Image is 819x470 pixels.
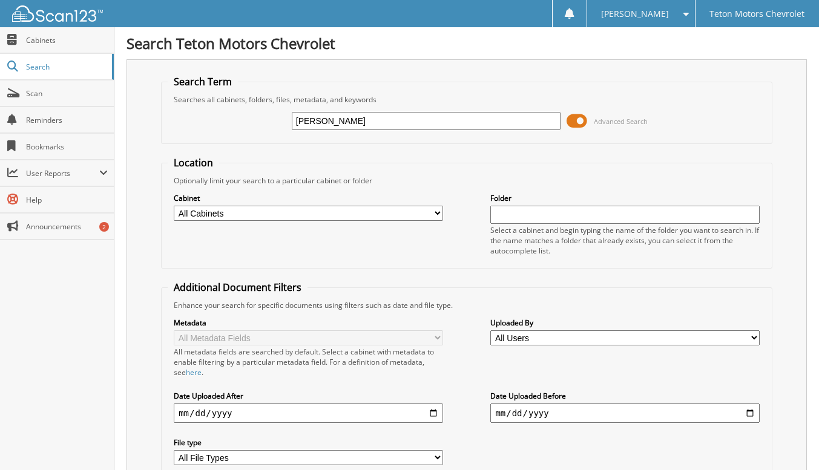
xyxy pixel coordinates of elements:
input: start [174,403,442,423]
label: Folder [490,193,759,203]
span: Advanced Search [594,117,648,126]
span: User Reports [26,168,99,178]
label: Metadata [174,318,442,328]
input: end [490,403,759,423]
h1: Search Teton Motors Chevrolet [127,33,807,53]
a: here [186,367,202,377]
div: Searches all cabinets, folders, files, metadata, and keywords [168,94,766,105]
label: Date Uploaded After [174,391,442,401]
div: 2 [99,222,109,232]
legend: Location [168,156,219,169]
span: Bookmarks [26,142,108,152]
label: File type [174,437,442,448]
div: Optionally limit your search to a particular cabinet or folder [168,175,766,186]
label: Cabinet [174,193,442,203]
label: Uploaded By [490,318,759,328]
span: Announcements [26,221,108,232]
legend: Search Term [168,75,238,88]
legend: Additional Document Filters [168,281,308,294]
div: All metadata fields are searched by default. Select a cabinet with metadata to enable filtering b... [174,347,442,377]
img: scan123-logo-white.svg [12,5,103,22]
div: Enhance your search for specific documents using filters such as date and file type. [168,300,766,310]
span: Search [26,62,106,72]
span: Cabinets [26,35,108,45]
label: Date Uploaded Before [490,391,759,401]
div: Select a cabinet and begin typing the name of the folder you want to search in. If the name match... [490,225,759,256]
span: Teton Motors Chevrolet [709,10,804,18]
span: [PERSON_NAME] [601,10,669,18]
span: Reminders [26,115,108,125]
span: Help [26,195,108,205]
span: Scan [26,88,108,99]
